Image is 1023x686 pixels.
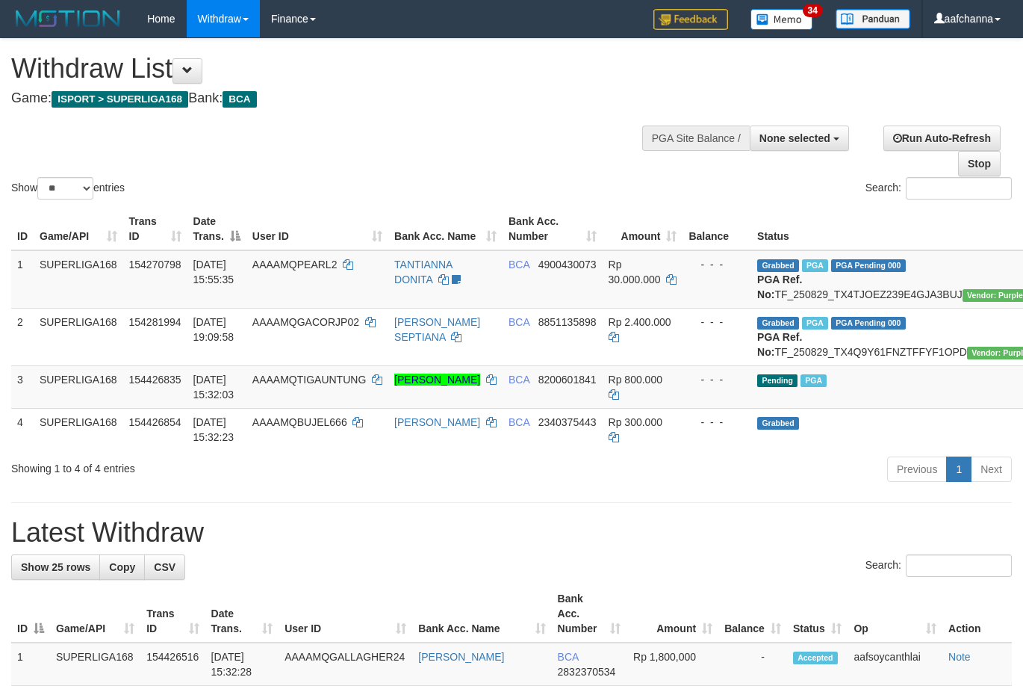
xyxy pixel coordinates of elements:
a: [PERSON_NAME] [394,416,480,428]
td: Rp 1,800,000 [626,643,718,686]
div: - - - [688,315,745,330]
span: Copy 4900430073 to clipboard [538,259,597,271]
input: Search: [906,554,1012,577]
button: None selected [750,126,849,151]
th: Op: activate to sort column ascending [848,585,942,643]
th: Status: activate to sort column ascending [787,585,848,643]
span: ISPORT > SUPERLIGA168 [52,91,188,108]
td: aafsoycanthlai [848,643,942,686]
span: Copy 2832370534 to clipboard [558,666,616,678]
span: CSV [154,561,175,573]
a: Show 25 rows [11,554,100,580]
span: BCA [558,651,579,663]
label: Show entries [11,177,125,200]
a: 1 [946,457,971,482]
span: 154426854 [129,416,181,428]
span: BCA [509,259,529,271]
span: Show 25 rows [21,561,90,573]
td: SUPERLIGA168 [50,643,140,686]
span: 34 [803,4,823,17]
span: BCA [223,91,256,108]
img: Button%20Memo.svg [750,9,813,30]
a: TANTIANNA DONITA [394,259,453,285]
span: Grabbed [757,259,799,272]
th: Trans ID: activate to sort column ascending [123,208,187,250]
span: [DATE] 15:32:03 [193,374,234,401]
span: BCA [509,374,529,386]
span: None selected [759,132,830,144]
span: Copy 8200601841 to clipboard [538,374,597,386]
th: Date Trans.: activate to sort column descending [187,208,246,250]
a: Copy [99,554,145,580]
a: [PERSON_NAME] [418,651,504,663]
span: PGA Pending [831,259,906,272]
th: Game/API: activate to sort column ascending [34,208,123,250]
h4: Game: Bank: [11,91,667,106]
span: BCA [509,316,529,328]
td: SUPERLIGA168 [34,408,123,451]
a: Next [971,457,1012,482]
th: Bank Acc. Number: activate to sort column ascending [503,208,603,250]
span: AAAAMQTIGAUNTUNG [252,374,366,386]
div: PGA Site Balance / [642,126,750,151]
img: panduan.png [836,9,910,29]
div: - - - [688,372,745,387]
span: 154281994 [129,316,181,328]
span: Accepted [793,652,838,664]
span: Copy 2340375443 to clipboard [538,416,597,428]
span: Grabbed [757,417,799,430]
img: MOTION_logo.png [11,7,125,30]
th: Balance: activate to sort column ascending [718,585,787,643]
span: Rp 30.000.000 [609,259,661,285]
label: Search: [865,177,1012,200]
select: Showentries [37,177,93,200]
td: 1 [11,250,34,309]
span: [DATE] 15:55:35 [193,259,234,285]
span: AAAAMQPEARL2 [252,259,338,271]
div: - - - [688,257,745,272]
span: Copy [109,561,135,573]
th: ID [11,208,34,250]
td: SUPERLIGA168 [34,308,123,365]
th: Date Trans.: activate to sort column ascending [205,585,279,643]
label: Search: [865,554,1012,577]
th: User ID: activate to sort column ascending [246,208,388,250]
th: ID: activate to sort column descending [11,585,50,643]
span: Rp 300.000 [609,416,662,428]
td: AAAAMQGALLAGHER24 [279,643,412,686]
a: CSV [144,554,185,580]
th: Action [942,585,1012,643]
span: Rp 800.000 [609,374,662,386]
span: 154270798 [129,259,181,271]
a: Previous [887,457,947,482]
input: Search: [906,177,1012,200]
div: - - - [688,415,745,430]
span: 154426835 [129,374,181,386]
a: Run Auto-Refresh [883,126,1001,151]
span: Pending [757,374,797,387]
span: Rp 2.400.000 [609,316,671,328]
a: Stop [958,151,1001,176]
th: Bank Acc. Name: activate to sort column ascending [412,585,551,643]
td: [DATE] 15:32:28 [205,643,279,686]
img: Feedback.jpg [653,9,728,30]
th: Bank Acc. Name: activate to sort column ascending [388,208,503,250]
span: AAAAMQGACORJP02 [252,316,359,328]
span: Marked by aafnonsreyleab [802,317,828,330]
div: Showing 1 to 4 of 4 entries [11,455,415,476]
span: [DATE] 19:09:58 [193,316,234,343]
span: Copy 8851135898 to clipboard [538,316,597,328]
td: 4 [11,408,34,451]
span: Grabbed [757,317,799,330]
span: BCA [509,416,529,428]
td: SUPERLIGA168 [34,365,123,408]
a: [PERSON_NAME] [394,374,480,386]
a: [PERSON_NAME] SEPTIANA [394,316,480,343]
td: 1 [11,643,50,686]
th: User ID: activate to sort column ascending [279,585,412,643]
td: - [718,643,787,686]
td: 2 [11,308,34,365]
span: Marked by aafmaleo [802,259,828,272]
h1: Latest Withdraw [11,518,1012,548]
th: Bank Acc. Number: activate to sort column ascending [552,585,627,643]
